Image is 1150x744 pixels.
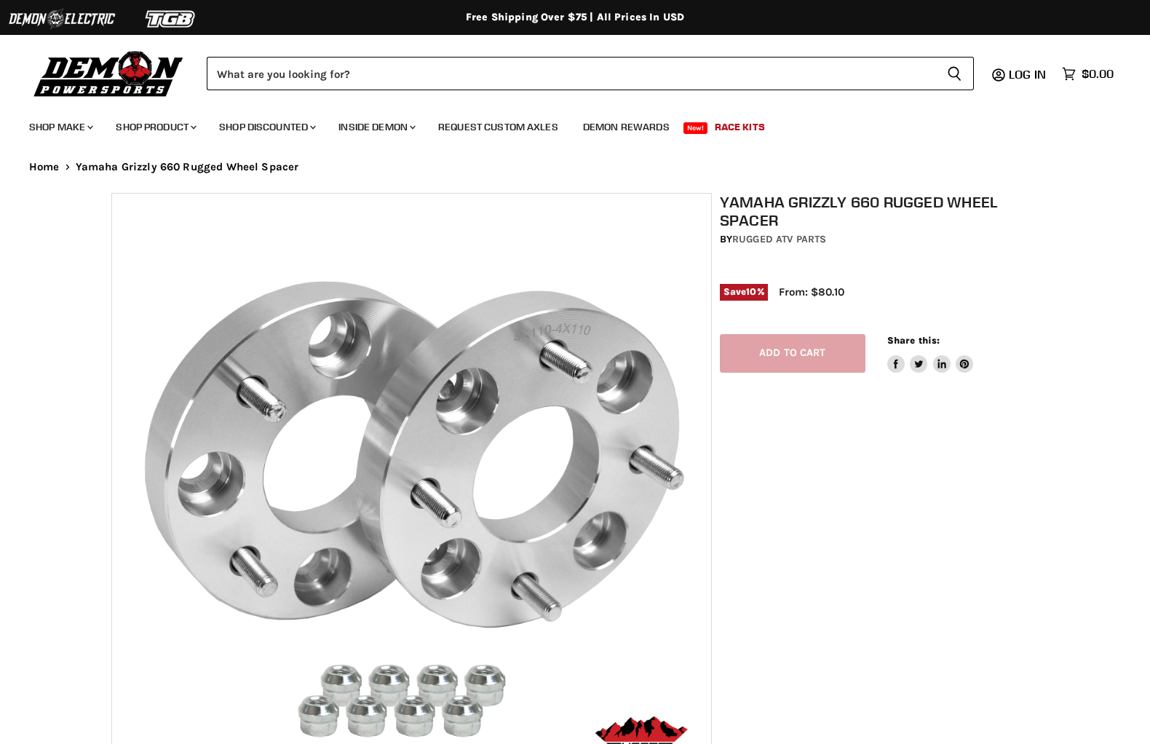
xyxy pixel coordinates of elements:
[427,112,569,142] a: Request Custom Axles
[720,284,768,300] span: Save %
[1002,68,1055,81] a: Log in
[29,47,189,99] img: Demon Powersports
[208,112,325,142] a: Shop Discounted
[328,112,424,142] a: Inside Demon
[29,161,60,173] a: Home
[732,233,826,245] a: Rugged ATV Parts
[1082,67,1114,81] span: $0.00
[18,112,102,142] a: Shop Make
[207,57,935,90] input: Search
[887,335,940,346] span: Share this:
[746,286,756,297] span: 10
[207,57,974,90] form: Product
[704,112,776,142] a: Race Kits
[105,112,205,142] a: Shop Product
[720,193,1047,229] h1: Yamaha Grizzly 660 Rugged Wheel Spacer
[76,161,299,173] span: Yamaha Grizzly 660 Rugged Wheel Spacer
[1055,63,1121,84] a: $0.00
[720,231,1047,248] div: by
[572,112,681,142] a: Demon Rewards
[935,57,974,90] button: Search
[116,5,226,33] img: TGB Logo 2
[7,5,116,33] img: Demon Electric Logo 2
[779,285,844,298] span: From: $80.10
[1009,67,1046,82] span: Log in
[18,106,1110,142] ul: Main menu
[683,122,708,134] span: New!
[887,334,974,373] aside: Share this:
